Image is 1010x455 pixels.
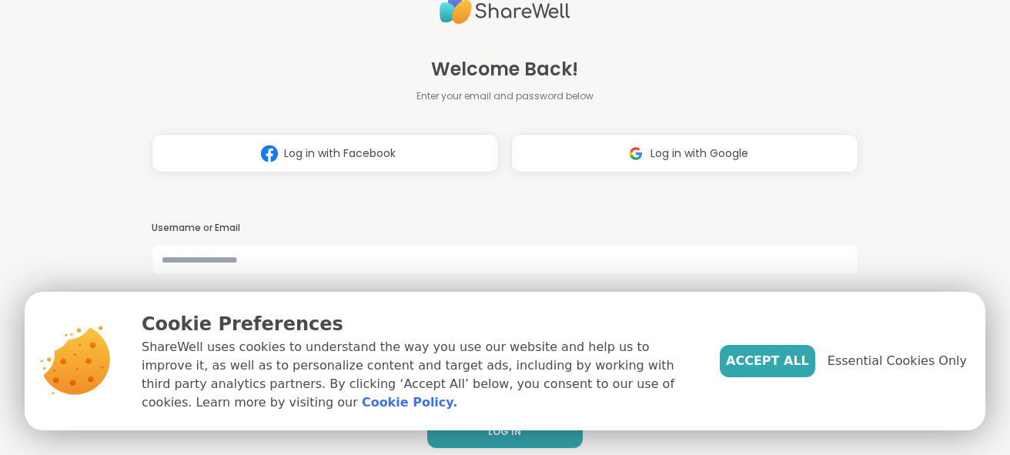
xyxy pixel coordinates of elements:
button: Log in with Facebook [152,134,499,172]
p: Cookie Preferences [142,310,695,338]
span: Enter your email and password below [416,89,594,103]
span: Accept All [726,352,809,370]
h3: Username or Email [152,222,858,235]
p: ShareWell uses cookies to understand the way you use our website and help us to improve it, as we... [142,338,695,412]
button: Accept All [720,345,815,377]
button: Log in with Google [511,134,858,172]
span: Log in with Facebook [284,146,396,162]
span: LOG IN [488,425,521,439]
span: Log in with Google [650,146,748,162]
span: Essential Cookies Only [828,352,967,370]
img: ShareWell Logomark [255,139,284,168]
button: LOG IN [427,416,583,448]
a: Cookie Policy. [362,393,457,412]
img: ShareWell Logomark [621,139,650,168]
span: Welcome Back! [431,55,578,83]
